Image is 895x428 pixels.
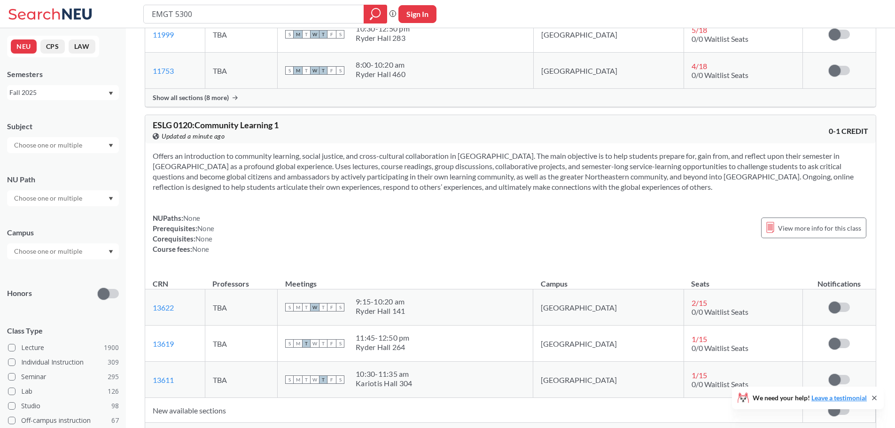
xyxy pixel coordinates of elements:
[7,69,119,79] div: Semesters
[327,66,336,75] span: F
[319,303,327,311] span: T
[336,339,344,348] span: S
[153,375,174,384] a: 13611
[533,289,684,326] td: [GEOGRAPHIC_DATA]
[8,371,119,383] label: Seminar
[8,342,119,354] label: Lecture
[336,303,344,311] span: S
[319,66,327,75] span: T
[533,362,684,398] td: [GEOGRAPHIC_DATA]
[153,303,174,312] a: 13622
[311,303,319,311] span: W
[356,342,410,352] div: Ryder Hall 264
[302,303,311,311] span: T
[802,269,875,289] th: Notifications
[356,369,412,379] div: 10:30 - 11:35 am
[753,395,867,401] span: We need your help!
[319,375,327,384] span: T
[104,342,119,353] span: 1900
[302,30,311,39] span: T
[108,372,119,382] span: 295
[302,339,311,348] span: T
[533,16,684,53] td: [GEOGRAPHIC_DATA]
[153,30,174,39] a: 11999
[9,87,108,98] div: Fall 2025
[319,30,327,39] span: T
[533,326,684,362] td: [GEOGRAPHIC_DATA]
[145,398,802,423] td: New available sections
[111,401,119,411] span: 98
[7,326,119,336] span: Class Type
[356,33,410,43] div: Ryder Hall 283
[336,375,344,384] span: S
[692,371,707,380] span: 1 / 15
[370,8,381,21] svg: magnifying glass
[364,5,387,23] div: magnifying glass
[9,193,88,204] input: Choose one or multiple
[7,85,119,100] div: Fall 2025Dropdown arrow
[692,25,707,34] span: 5 / 18
[692,70,748,79] span: 0/0 Waitlist Seats
[153,213,214,254] div: NUPaths: Prerequisites: Corequisites: Course fees:
[533,269,684,289] th: Campus
[294,339,302,348] span: M
[109,144,113,148] svg: Dropdown arrow
[356,379,412,388] div: Kariotis Hall 304
[692,62,707,70] span: 4 / 18
[153,279,168,289] div: CRN
[327,303,336,311] span: F
[7,288,32,299] p: Honors
[192,245,209,253] span: None
[285,30,294,39] span: S
[9,246,88,257] input: Choose one or multiple
[285,339,294,348] span: S
[327,375,336,384] span: F
[109,92,113,95] svg: Dropdown arrow
[692,307,748,316] span: 0/0 Waitlist Seats
[111,415,119,426] span: 67
[311,66,319,75] span: W
[153,66,174,75] a: 11753
[205,326,277,362] td: TBA
[7,137,119,153] div: Dropdown arrow
[183,214,200,222] span: None
[197,224,214,233] span: None
[778,222,861,234] span: View more info for this class
[356,306,405,316] div: Ryder Hall 141
[356,24,410,33] div: 10:30 - 12:50 pm
[311,339,319,348] span: W
[692,298,707,307] span: 2 / 15
[302,375,311,384] span: T
[8,385,119,397] label: Lab
[294,375,302,384] span: M
[294,30,302,39] span: M
[153,339,174,348] a: 13619
[162,131,225,141] span: Updated a minute ago
[153,93,229,102] span: Show all sections (8 more)
[692,343,748,352] span: 0/0 Waitlist Seats
[7,227,119,238] div: Campus
[302,66,311,75] span: T
[205,269,277,289] th: Professors
[40,39,65,54] button: CPS
[692,335,707,343] span: 1 / 15
[336,30,344,39] span: S
[8,356,119,368] label: Individual Instruction
[109,197,113,201] svg: Dropdown arrow
[285,66,294,75] span: S
[356,70,405,79] div: Ryder Hall 460
[356,60,405,70] div: 8:00 - 10:20 am
[11,39,37,54] button: NEU
[7,121,119,132] div: Subject
[327,339,336,348] span: F
[278,269,533,289] th: Meetings
[109,250,113,254] svg: Dropdown arrow
[533,53,684,89] td: [GEOGRAPHIC_DATA]
[205,289,277,326] td: TBA
[7,190,119,206] div: Dropdown arrow
[9,140,88,151] input: Choose one or multiple
[195,234,212,243] span: None
[285,375,294,384] span: S
[327,30,336,39] span: F
[285,303,294,311] span: S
